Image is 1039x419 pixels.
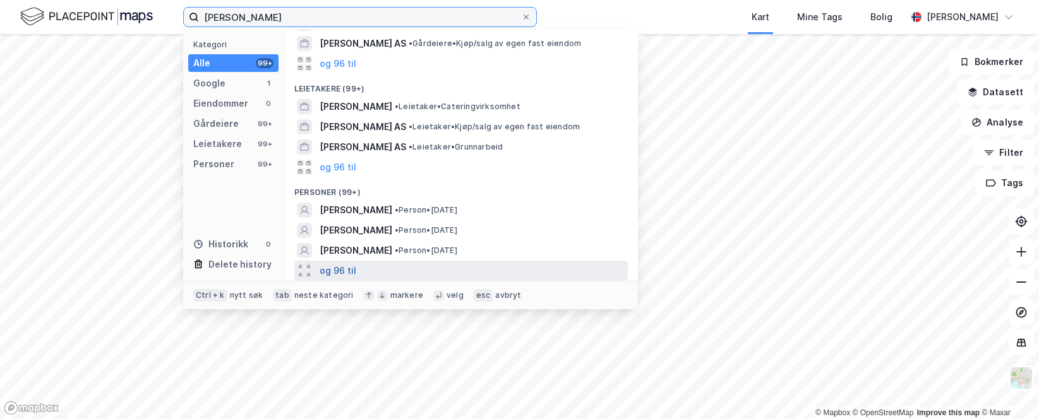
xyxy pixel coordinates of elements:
span: • [395,225,399,235]
span: • [395,245,399,255]
iframe: Chat Widget [976,358,1039,419]
button: og 96 til [320,160,356,175]
div: Google [193,76,225,91]
span: Leietaker • Kjøp/salg av egen fast eiendom [409,122,580,132]
div: velg [447,290,464,300]
button: og 96 til [320,263,356,278]
span: [PERSON_NAME] [320,223,392,238]
div: Eiendommer [193,96,248,111]
div: Alle [193,56,210,71]
img: logo.f888ab2527a4732fd821a326f86c7f29.svg [20,6,153,28]
a: OpenStreetMap [853,408,914,417]
div: 1 [263,78,273,88]
input: Søk på adresse, matrikkel, gårdeiere, leietakere eller personer [199,8,521,27]
span: Person • [DATE] [395,225,457,235]
div: 99+ [256,139,273,149]
span: Gårdeiere • Kjøp/salg av egen fast eiendom [409,38,581,49]
div: Leietakere [193,136,242,151]
div: 0 [263,239,273,249]
div: 99+ [256,58,273,68]
div: 99+ [256,119,273,129]
div: tab [273,289,292,302]
div: Personer [193,156,234,172]
div: Gårdeiere [193,116,239,131]
span: [PERSON_NAME] [320,99,392,114]
div: 99+ [256,159,273,169]
span: [PERSON_NAME] [320,203,392,218]
span: • [395,205,399,215]
span: • [395,102,399,111]
div: markere [390,290,423,300]
button: Tags [975,170,1034,196]
div: Personer (99+) [284,177,638,200]
button: Analyse [961,110,1034,135]
a: Mapbox [815,408,850,417]
div: Leietakere (99+) [284,74,638,97]
div: Ctrl + k [193,289,227,302]
span: [PERSON_NAME] AS [320,36,406,51]
button: og 96 til [320,56,356,71]
div: avbryt [495,290,521,300]
span: Leietaker • Grunnarbeid [409,142,503,152]
a: Mapbox homepage [4,401,59,415]
button: Filter [973,140,1034,165]
div: esc [474,289,493,302]
span: [PERSON_NAME] AS [320,119,406,134]
span: [PERSON_NAME] AS [320,139,406,155]
div: nytt søk [230,290,263,300]
span: • [409,122,412,131]
span: Person • [DATE] [395,205,457,215]
div: [PERSON_NAME] [927,9,999,25]
div: Kategori [193,40,279,49]
a: Improve this map [917,408,980,417]
div: Historikk [193,237,248,252]
div: Kart [752,9,769,25]
button: Datasett [957,80,1034,105]
span: Leietaker • Cateringvirksomhet [395,102,520,112]
div: Mine Tags [797,9,843,25]
span: • [409,142,412,151]
div: neste kategori [294,290,354,300]
div: Delete history [208,257,272,272]
button: Bokmerker [949,49,1034,74]
span: • [409,38,412,48]
div: 0 [263,98,273,109]
span: [PERSON_NAME] [320,243,392,258]
div: Bolig [870,9,892,25]
span: Person • [DATE] [395,245,457,256]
